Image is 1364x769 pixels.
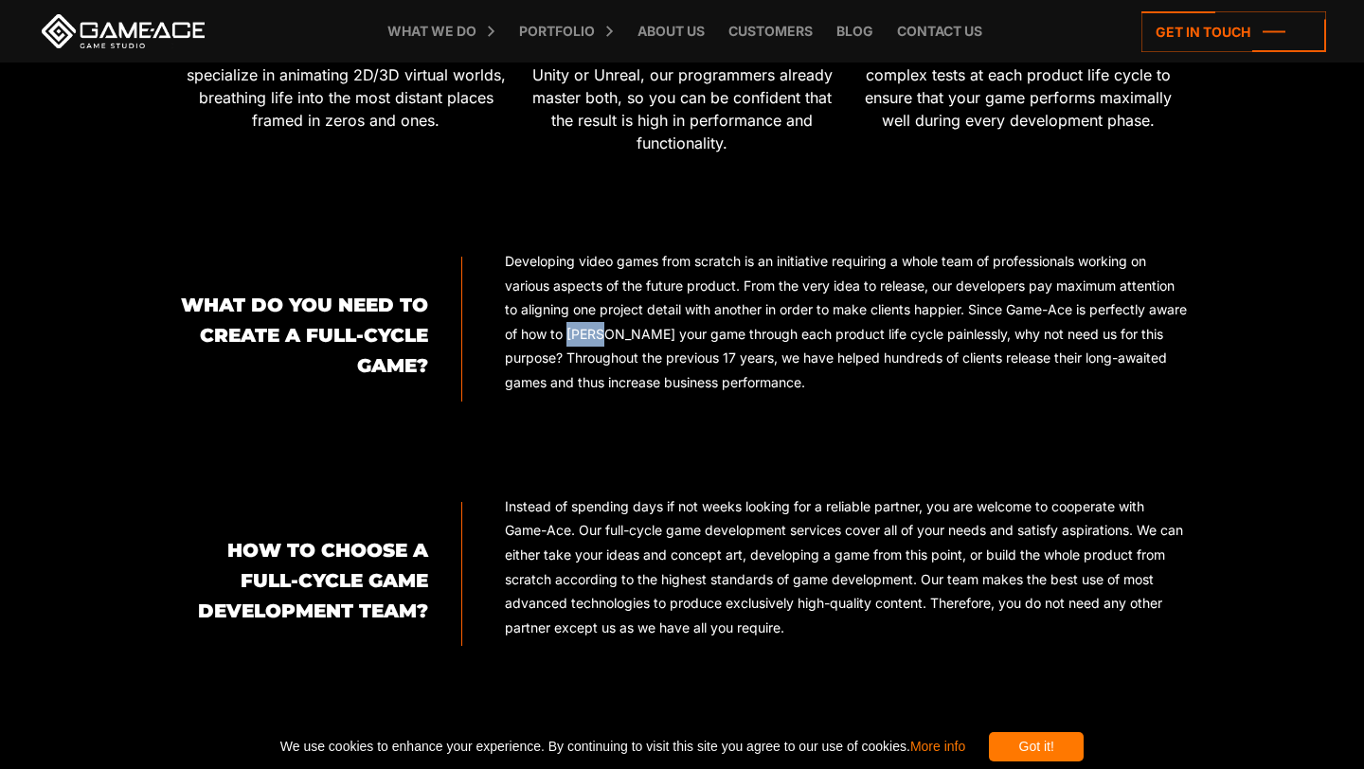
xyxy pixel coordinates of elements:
a: Get in touch [1141,11,1326,52]
p: Our QA specialists execute a high number of complex tests at each product life cycle to ensure th... [857,41,1179,132]
p: Game-Ace houses professionals who specialize in animating 2D/3D virtual worlds, breathing life in... [185,41,507,132]
p: Developing video games from scratch is an initiative requiring a whole team of professionals work... [505,249,1187,395]
span: We use cookies to enhance your experience. By continuing to visit this site you agree to our use ... [280,732,965,761]
a: More info [910,739,965,754]
div: Got it! [989,732,1084,761]
h2: What Do You Need To Create A Full-Cycle Game? [178,290,428,381]
h2: How to Choose a Full-Cycle Game Development Team? [178,535,428,626]
p: Instead of spending days if not weeks looking for a reliable partner, you are welcome to cooperat... [505,494,1187,640]
p: Whether you want your game to be built on Unity or Unreal, our programmers already master both, s... [521,41,843,154]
